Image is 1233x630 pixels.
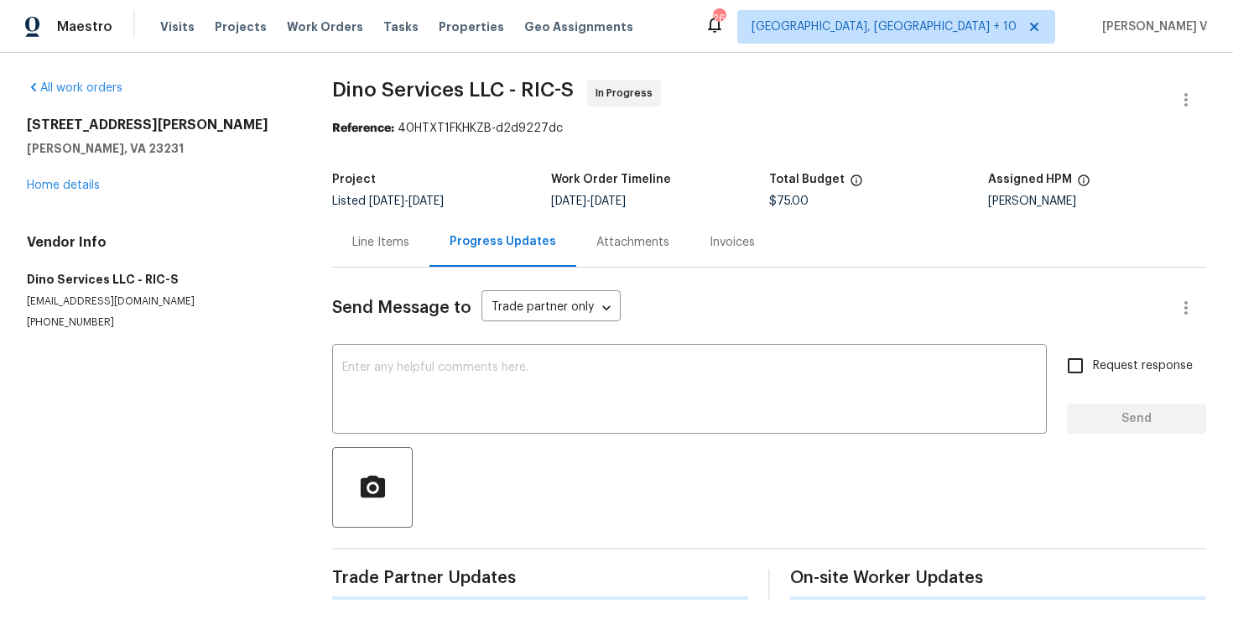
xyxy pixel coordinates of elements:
[590,195,626,207] span: [DATE]
[369,195,404,207] span: [DATE]
[332,120,1206,137] div: 40HTXT1FKHKZB-d2d9227dc
[332,195,444,207] span: Listed
[27,234,292,251] h4: Vendor Info
[596,85,659,102] span: In Progress
[769,195,809,207] span: $75.00
[551,174,671,185] h5: Work Order Timeline
[408,195,444,207] span: [DATE]
[710,234,755,251] div: Invoices
[27,117,292,133] h2: [STREET_ADDRESS][PERSON_NAME]
[383,21,419,33] span: Tasks
[27,315,292,330] p: [PHONE_NUMBER]
[27,82,122,94] a: All work orders
[27,180,100,191] a: Home details
[790,570,1206,586] span: On-site Worker Updates
[752,18,1017,35] span: [GEOGRAPHIC_DATA], [GEOGRAPHIC_DATA] + 10
[287,18,363,35] span: Work Orders
[713,10,725,27] div: 262
[850,174,863,195] span: The total cost of line items that have been proposed by Opendoor. This sum includes line items th...
[1077,174,1090,195] span: The hpm assigned to this work order.
[57,18,112,35] span: Maestro
[988,174,1072,185] h5: Assigned HPM
[551,195,586,207] span: [DATE]
[160,18,195,35] span: Visits
[332,299,471,316] span: Send Message to
[332,80,574,100] span: Dino Services LLC - RIC-S
[332,570,748,586] span: Trade Partner Updates
[439,18,504,35] span: Properties
[769,174,845,185] h5: Total Budget
[27,294,292,309] p: [EMAIL_ADDRESS][DOMAIN_NAME]
[369,195,444,207] span: -
[332,174,376,185] h5: Project
[551,195,626,207] span: -
[1093,357,1193,375] span: Request response
[27,140,292,157] h5: [PERSON_NAME], VA 23231
[215,18,267,35] span: Projects
[596,234,669,251] div: Attachments
[524,18,633,35] span: Geo Assignments
[27,271,292,288] h5: Dino Services LLC - RIC-S
[332,122,394,134] b: Reference:
[450,233,556,250] div: Progress Updates
[352,234,409,251] div: Line Items
[1095,18,1208,35] span: [PERSON_NAME] V
[988,195,1207,207] div: [PERSON_NAME]
[481,294,621,322] div: Trade partner only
